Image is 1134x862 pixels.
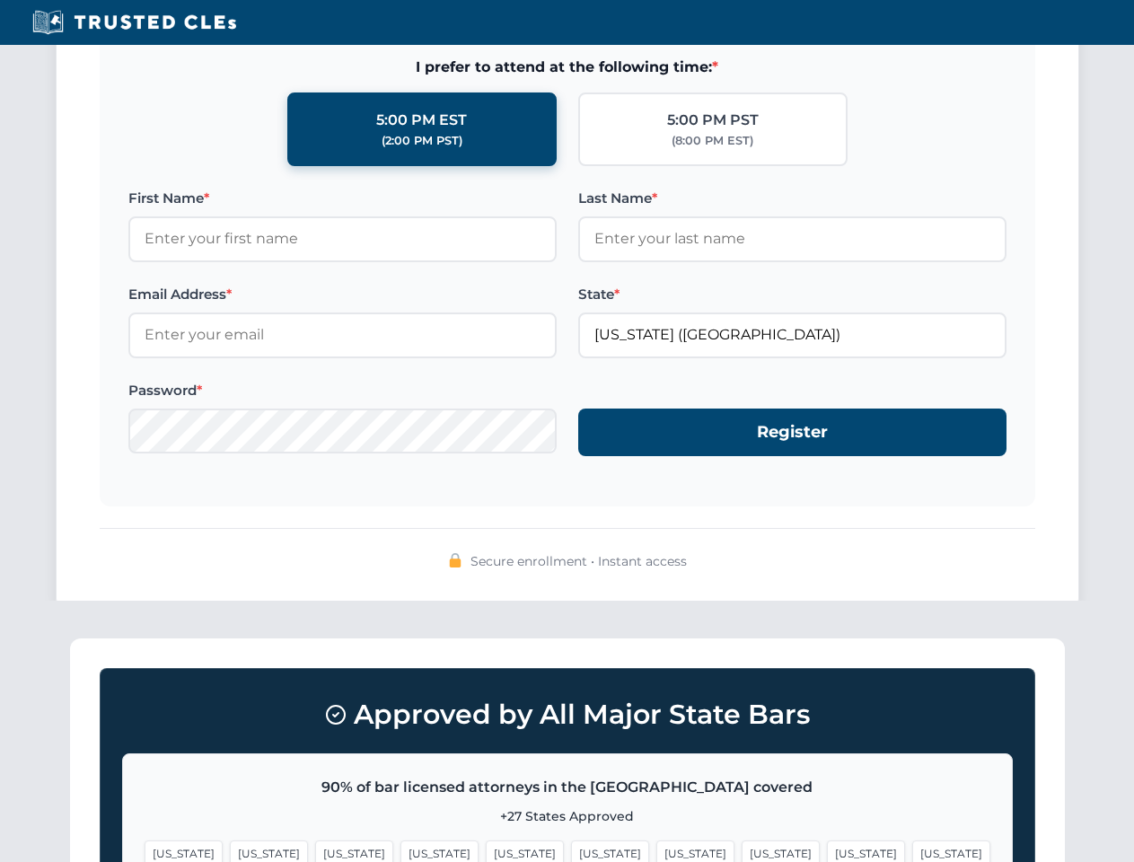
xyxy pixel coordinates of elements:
[128,188,557,209] label: First Name
[667,109,759,132] div: 5:00 PM PST
[578,216,1007,261] input: Enter your last name
[128,216,557,261] input: Enter your first name
[128,56,1007,79] span: I prefer to attend at the following time:
[672,132,753,150] div: (8:00 PM EST)
[470,551,687,571] span: Secure enrollment • Instant access
[578,284,1007,305] label: State
[145,806,990,826] p: +27 States Approved
[27,9,242,36] img: Trusted CLEs
[578,409,1007,456] button: Register
[382,132,462,150] div: (2:00 PM PST)
[128,312,557,357] input: Enter your email
[128,284,557,305] label: Email Address
[145,776,990,799] p: 90% of bar licensed attorneys in the [GEOGRAPHIC_DATA] covered
[448,553,462,567] img: 🔒
[578,312,1007,357] input: Florida (FL)
[128,380,557,401] label: Password
[122,690,1013,739] h3: Approved by All Major State Bars
[376,109,467,132] div: 5:00 PM EST
[578,188,1007,209] label: Last Name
